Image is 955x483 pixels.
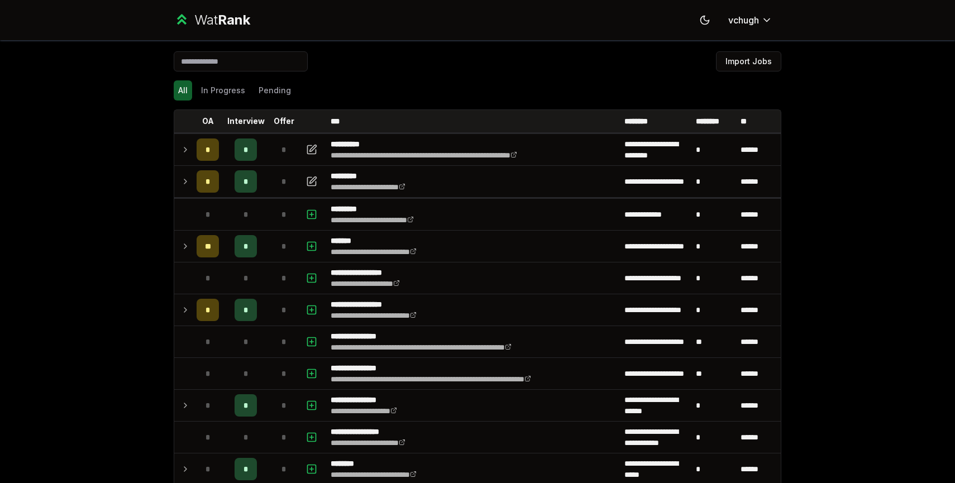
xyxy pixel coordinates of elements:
[202,116,214,127] p: OA
[197,80,250,101] button: In Progress
[227,116,265,127] p: Interview
[218,12,250,28] span: Rank
[174,80,192,101] button: All
[174,11,250,29] a: WatRank
[274,116,294,127] p: Offer
[728,13,759,27] span: vchugh
[716,51,781,71] button: Import Jobs
[719,10,781,30] button: vchugh
[194,11,250,29] div: Wat
[254,80,295,101] button: Pending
